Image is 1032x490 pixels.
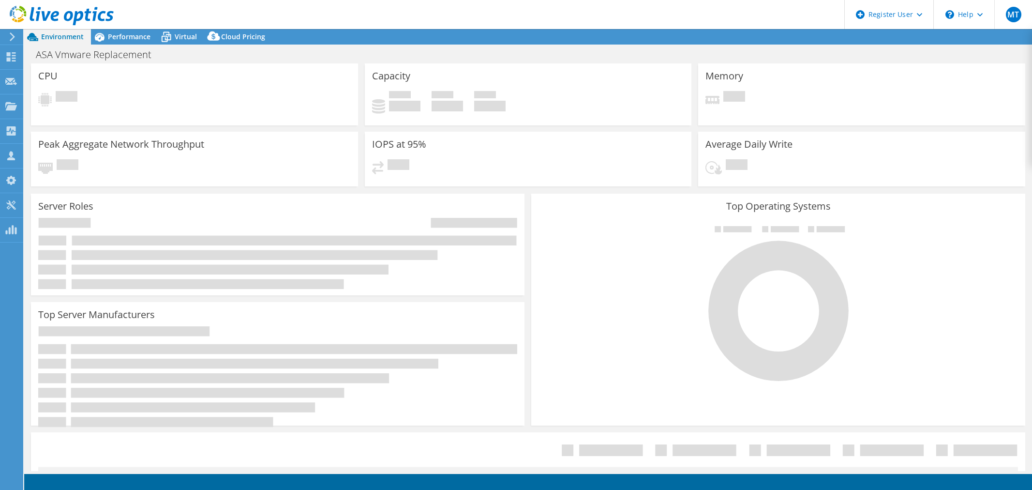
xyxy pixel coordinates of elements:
h3: Average Daily Write [705,139,793,150]
h3: Peak Aggregate Network Throughput [38,139,204,150]
h3: Memory [705,71,743,81]
span: Environment [41,32,84,41]
h4: 0 GiB [474,101,506,111]
h3: Top Server Manufacturers [38,309,155,320]
h3: CPU [38,71,58,81]
span: Pending [723,91,745,104]
span: Pending [388,159,409,172]
span: MT [1006,7,1021,22]
span: Pending [726,159,748,172]
span: Total [474,91,496,101]
h4: 0 GiB [389,101,420,111]
span: Pending [56,91,77,104]
span: Performance [108,32,150,41]
span: Cloud Pricing [221,32,265,41]
svg: \n [945,10,954,19]
span: Free [432,91,453,101]
span: Used [389,91,411,101]
span: Virtual [175,32,197,41]
h1: ASA Vmware Replacement [31,49,166,60]
h3: Server Roles [38,201,93,212]
span: Pending [57,159,78,172]
h4: 0 GiB [432,101,463,111]
h3: Top Operating Systems [538,201,1017,212]
h3: Capacity [372,71,410,81]
h3: IOPS at 95% [372,139,426,150]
